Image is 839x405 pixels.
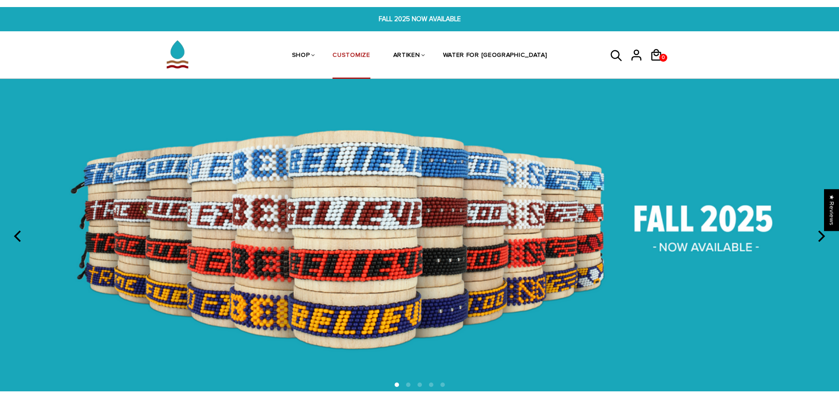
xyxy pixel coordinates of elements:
[811,227,830,246] button: next
[292,33,310,79] a: SHOP
[393,33,420,79] a: ARTIKEN
[333,33,370,79] a: CUSTOMIZE
[9,227,28,246] button: previous
[824,189,839,231] div: Click to open Judge.me floating reviews tab
[660,52,667,64] span: 0
[650,64,669,66] a: 0
[443,33,547,79] a: WATER FOR [GEOGRAPHIC_DATA]
[257,14,582,24] span: FALL 2025 NOW AVAILABLE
